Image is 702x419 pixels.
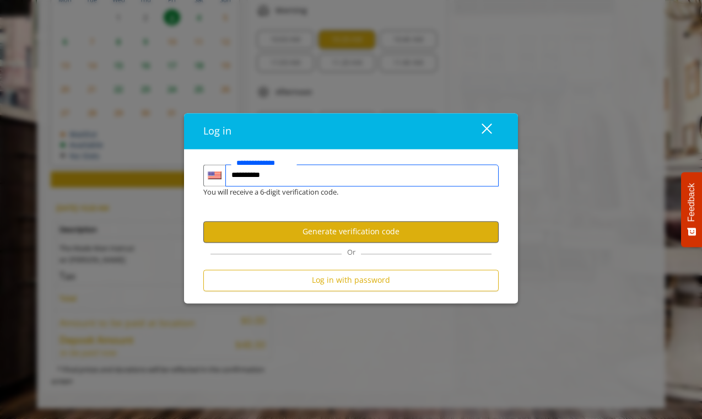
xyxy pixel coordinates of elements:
button: Log in with password [203,270,499,291]
button: Feedback - Show survey [681,172,702,247]
span: Feedback [687,183,696,222]
div: close dialog [469,123,491,139]
span: Or [342,247,361,257]
div: Country [203,164,225,186]
span: Log in [203,124,231,137]
button: close dialog [461,120,499,142]
div: You will receive a 6-digit verification code. [195,186,490,198]
button: Generate verification code [203,221,499,243]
